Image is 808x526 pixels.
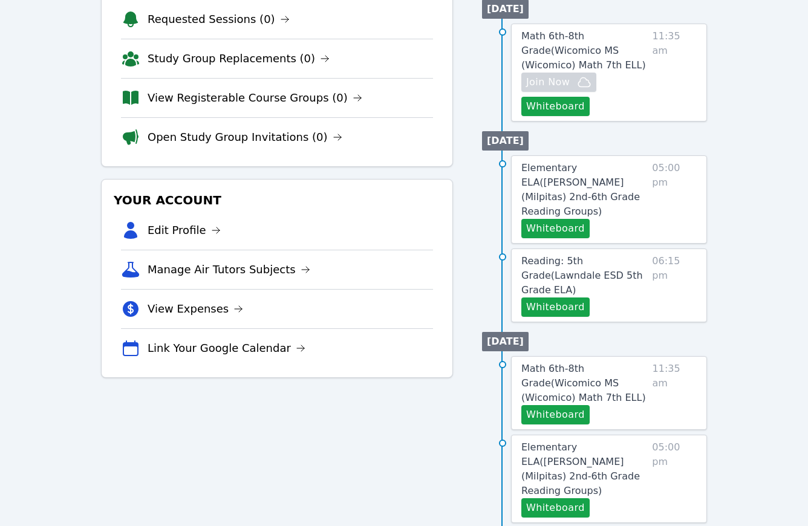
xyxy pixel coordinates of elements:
[521,405,590,424] button: Whiteboard
[521,255,643,296] span: Reading: 5th Grade ( Lawndale ESD 5th Grade ELA )
[521,29,648,73] a: Math 6th-8th Grade(Wicomico MS (Wicomico) Math 7th ELL)
[148,261,310,278] a: Manage Air Tutors Subjects
[148,50,330,67] a: Study Group Replacements (0)
[652,440,697,518] span: 05:00 pm
[148,222,221,239] a: Edit Profile
[652,254,697,317] span: 06:15 pm
[521,498,590,518] button: Whiteboard
[521,219,590,238] button: Whiteboard
[482,131,529,151] li: [DATE]
[148,11,290,28] a: Requested Sessions (0)
[521,162,640,217] span: Elementary ELA ( [PERSON_NAME] (Milpitas) 2nd-6th Grade Reading Groups )
[653,362,697,424] span: 11:35 am
[521,363,646,403] span: Math 6th-8th Grade ( Wicomico MS (Wicomico) Math 7th ELL )
[521,97,590,116] button: Whiteboard
[482,332,529,351] li: [DATE]
[521,161,647,219] a: Elementary ELA([PERSON_NAME] (Milpitas) 2nd-6th Grade Reading Groups)
[111,189,443,211] h3: Your Account
[148,89,362,106] a: View Registerable Course Groups (0)
[521,30,646,71] span: Math 6th-8th Grade ( Wicomico MS (Wicomico) Math 7th ELL )
[653,29,697,116] span: 11:35 am
[521,362,648,405] a: Math 6th-8th Grade(Wicomico MS (Wicomico) Math 7th ELL)
[521,441,640,496] span: Elementary ELA ( [PERSON_NAME] (Milpitas) 2nd-6th Grade Reading Groups )
[148,300,243,317] a: View Expenses
[521,440,647,498] a: Elementary ELA([PERSON_NAME] (Milpitas) 2nd-6th Grade Reading Groups)
[521,297,590,317] button: Whiteboard
[652,161,697,238] span: 05:00 pm
[521,73,596,92] button: Join Now
[148,129,342,146] a: Open Study Group Invitations (0)
[521,254,647,297] a: Reading: 5th Grade(Lawndale ESD 5th Grade ELA)
[526,75,570,89] span: Join Now
[148,340,305,357] a: Link Your Google Calendar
